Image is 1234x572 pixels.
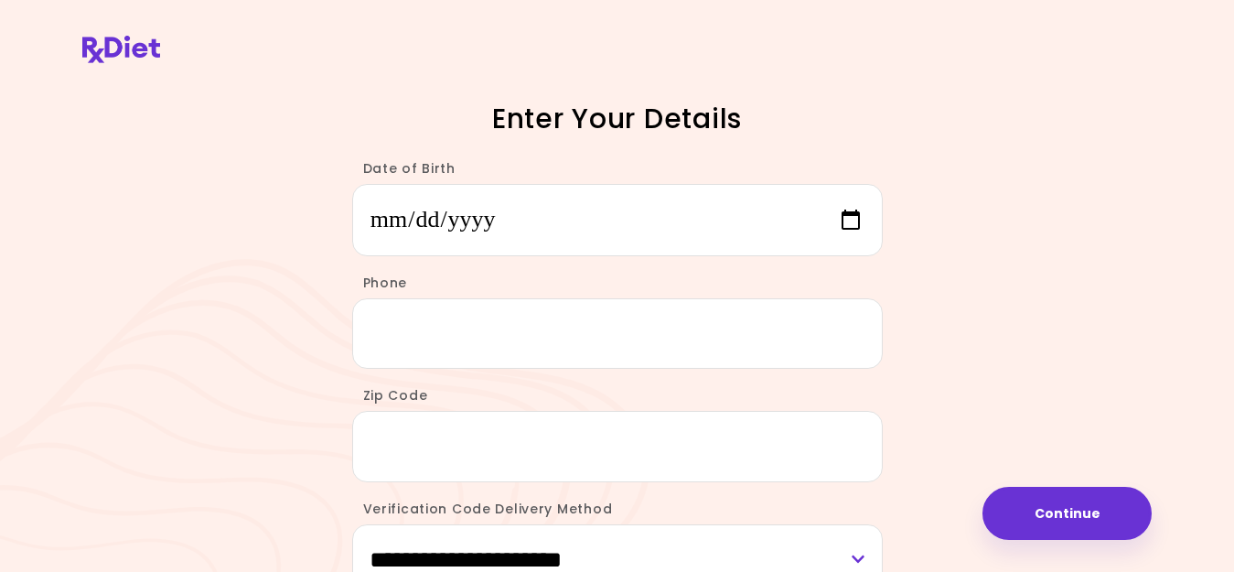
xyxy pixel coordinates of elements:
[982,487,1152,540] button: Continue
[352,386,428,405] label: Zip Code
[352,500,613,518] label: Verification Code Delivery Method
[352,274,408,292] label: Phone
[82,36,160,63] img: RxDiet
[352,159,456,178] label: Date of Birth
[297,101,938,136] h1: Enter Your Details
